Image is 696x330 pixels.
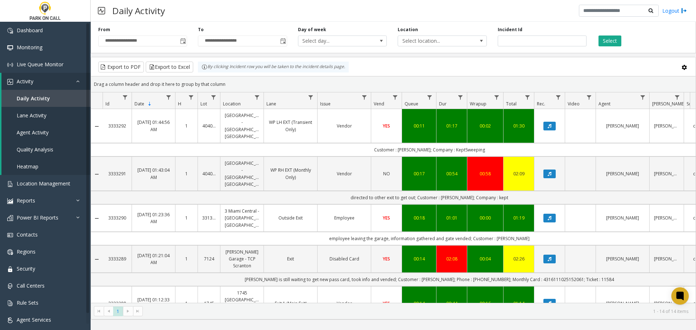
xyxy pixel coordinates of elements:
a: 3333292 [107,122,127,129]
img: 'icon' [7,232,13,238]
a: [PERSON_NAME] [600,214,645,221]
span: YES [383,256,390,262]
a: Vendor [322,300,366,307]
div: 01:14 [508,300,530,307]
a: Id Filter Menu [120,92,130,102]
a: Parker Filter Menu [672,92,682,102]
a: [PERSON_NAME] [654,122,679,129]
span: Sortable [147,101,153,107]
a: Vendor [322,122,366,129]
button: Export to PDF [98,62,144,72]
a: Collapse Details [91,256,103,262]
span: Live Queue Monitor [17,61,63,68]
a: 00:04 [472,255,499,262]
a: 01:30 [508,122,530,129]
label: Day of week [298,26,326,33]
a: [PERSON_NAME] [654,214,679,221]
a: [PERSON_NAME] [654,300,679,307]
img: 'icon' [7,317,13,323]
span: Lane Activity [17,112,46,119]
img: 'icon' [7,45,13,51]
span: Location Management [17,180,70,187]
a: 01:01 [441,214,463,221]
img: 'icon' [7,215,13,221]
a: 1 [180,170,193,177]
a: [PERSON_NAME] [600,170,645,177]
a: 01:17 [441,122,463,129]
a: 404004 [202,170,216,177]
a: Vendor [322,170,366,177]
a: Daily Activity [1,90,91,107]
span: Vend [374,101,384,107]
a: 1 [180,122,193,129]
span: Location [223,101,241,107]
a: [GEOGRAPHIC_DATA] - [GEOGRAPHIC_DATA] [GEOGRAPHIC_DATA] [225,160,259,188]
kendo-pager-info: 1 - 14 of 14 items [147,308,688,314]
span: YES [383,300,390,306]
a: 00:58 [472,170,499,177]
a: [DATE] 01:23:36 AM [136,211,171,225]
a: Wrapup Filter Menu [492,92,502,102]
a: 3333288 [107,300,127,307]
span: H [178,101,181,107]
img: 'icon' [7,79,13,85]
span: Regions [17,248,36,255]
span: Wrapup [470,101,486,107]
a: [PERSON_NAME] [600,122,645,129]
a: WP RH EXT (Monthly Only) [268,167,313,180]
a: 1 [180,300,193,307]
span: Video [568,101,580,107]
span: Rule Sets [17,299,38,306]
span: Agent [598,101,610,107]
a: 02:08 [441,255,463,262]
a: 00:54 [441,170,463,177]
a: 01:19 [508,214,530,221]
img: pageIcon [98,2,105,20]
a: 00:18 [406,214,432,221]
span: Reports [17,197,35,204]
span: Toggle popup [279,36,287,46]
span: Agent Services [17,316,51,323]
a: 02:26 [508,255,530,262]
label: To [198,26,204,33]
div: Data table [91,92,696,303]
a: 3333290 [107,214,127,221]
a: Quality Analysis [1,141,91,158]
a: Collapse Details [91,171,103,177]
div: 00:00 [472,214,499,221]
span: Lane [266,101,276,107]
a: YES [376,214,397,221]
span: Quality Analysis [17,146,53,153]
span: Lot [200,101,207,107]
span: Daily Activity [17,95,50,102]
a: 00:16 [472,300,499,307]
span: Rec. [537,101,545,107]
a: Collapse Details [91,216,103,221]
a: Agent Filter Menu [638,92,648,102]
span: Select location... [398,36,469,46]
div: Drag a column header and drop it here to group by that column [91,78,696,91]
a: YES [376,122,397,129]
a: 1 [180,214,193,221]
span: Total [506,101,517,107]
a: 00:11 [406,122,432,129]
span: Queue [405,101,418,107]
img: 'icon' [7,266,13,272]
a: 1745 [GEOGRAPHIC_DATA][PERSON_NAME][GEOGRAPHIC_DATA] [225,289,259,317]
a: Vend Filter Menu [390,92,400,102]
a: 00:02 [472,122,499,129]
a: [PERSON_NAME] [654,170,679,177]
span: Toggle popup [179,36,187,46]
a: 7124 [202,255,216,262]
a: 00:44 [441,300,463,307]
span: Heatmap [17,163,38,170]
span: Call Centers [17,282,45,289]
a: [PERSON_NAME] [600,300,645,307]
a: YES [376,255,397,262]
a: WP LH EXT (Transient Only) [268,119,313,133]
